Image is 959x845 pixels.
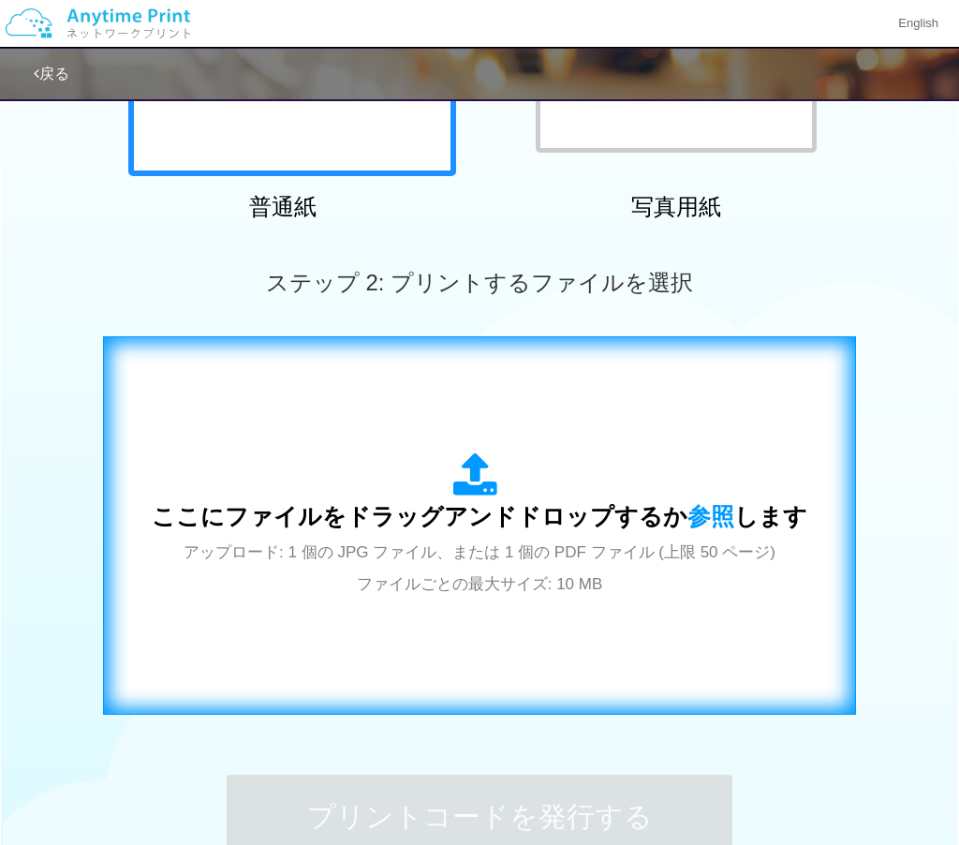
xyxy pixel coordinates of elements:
[34,66,69,82] a: 戻る
[687,503,734,529] span: 参照
[266,270,693,295] span: ステップ 2: プリントするファイルを選択
[152,503,807,529] span: ここにファイルをドラッグアンドドロップするか します
[184,543,775,593] span: アップロード: 1 個の JPG ファイル、または 1 個の PDF ファイル (上限 50 ページ) ファイルごとの最大サイズ: 10 MB
[512,195,840,219] h2: 写真用紙
[119,195,447,219] h2: 普通紙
